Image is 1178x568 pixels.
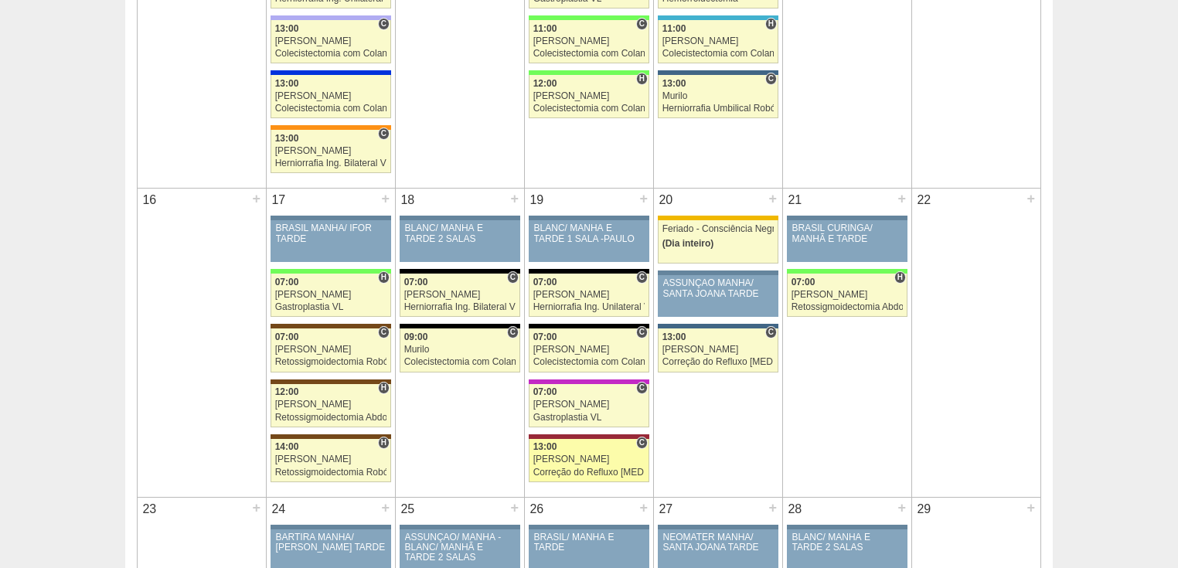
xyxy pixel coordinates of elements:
a: H 12:00 [PERSON_NAME] Retossigmoidectomia Abdominal VL [271,384,391,427]
span: 13:00 [662,78,686,89]
span: 07:00 [404,277,428,287]
div: + [637,189,650,209]
div: Murilo [662,91,775,101]
div: Key: Aviso [787,525,907,529]
div: Key: Aviso [529,525,649,529]
div: Herniorrafia Ing. Unilateral VL [533,302,645,312]
div: Colecistectomia com Colangiografia VL [404,357,516,367]
span: Consultório [378,18,390,30]
span: 13:00 [275,23,299,34]
div: 26 [525,498,549,521]
div: Colecistectomia com Colangiografia VL [275,49,387,59]
div: BARTIRA MANHÃ/ [PERSON_NAME] TARDE [276,532,386,553]
div: 25 [396,498,420,521]
div: [PERSON_NAME] [792,290,904,300]
div: Correção do Refluxo [MEDICAL_DATA] esofágico Robótico [533,468,645,478]
div: Herniorrafia Umbilical Robótica [662,104,775,114]
div: ASSUNÇÃO MANHÃ/ SANTA JOANA TARDE [663,278,774,298]
div: + [508,498,521,518]
div: Colecistectomia com Colangiografia VL [662,49,775,59]
div: [PERSON_NAME] [275,36,387,46]
div: [PERSON_NAME] [662,36,775,46]
div: 18 [396,189,420,212]
div: Key: Christóvão da Gama [271,15,391,20]
div: BLANC/ MANHÃ E TARDE 1 SALA -PAULO [534,223,645,243]
div: 21 [783,189,807,212]
div: [PERSON_NAME] [275,146,387,156]
a: H 12:00 [PERSON_NAME] Colecistectomia com Colangiografia VL [529,75,649,118]
div: 24 [267,498,291,521]
a: C 07:00 [PERSON_NAME] Gastroplastia VL [529,384,649,427]
a: C 07:00 [PERSON_NAME] Herniorrafia Ing. Unilateral VL [529,274,649,317]
div: 29 [912,498,936,521]
div: + [766,189,779,209]
span: 11:00 [533,23,557,34]
div: [PERSON_NAME] [533,91,645,101]
a: H 14:00 [PERSON_NAME] Retossigmoidectomia Robótica [271,439,391,482]
div: Colecistectomia com Colangiografia VL [533,104,645,114]
div: Key: Aviso [787,216,907,220]
a: H 11:00 [PERSON_NAME] Colecistectomia com Colangiografia VL [658,20,778,63]
div: 17 [267,189,291,212]
div: Herniorrafia Ing. Bilateral VL [404,302,516,312]
div: [PERSON_NAME] [662,345,775,355]
div: Retossigmoidectomia Abdominal VL [275,413,387,423]
div: Retossigmoidectomia Robótica [275,468,387,478]
div: Key: Brasil [529,70,649,75]
span: Consultório [636,271,648,284]
div: BLANC/ MANHÃ E TARDE 2 SALAS [405,223,516,243]
a: C 11:00 [PERSON_NAME] Colecistectomia com Colangiografia VL [529,20,649,63]
div: Key: Blanc [400,324,520,328]
span: (Dia inteiro) [662,238,714,249]
a: Feriado - Consciência Negra (Dia inteiro) [658,220,778,264]
div: ASSUNÇÃO/ MANHÃ -BLANC/ MANHÃ E TARDE 2 SALAS [405,532,516,563]
div: Key: Aviso [400,216,520,220]
span: Consultório [765,326,777,338]
span: Hospital [378,382,390,394]
span: 07:00 [792,277,815,287]
span: 12:00 [275,386,299,397]
a: C 13:00 Murilo Herniorrafia Umbilical Robótica [658,75,778,118]
div: 28 [783,498,807,521]
span: Consultório [636,326,648,338]
span: Hospital [378,271,390,284]
span: 13:00 [533,441,557,452]
a: C 07:00 [PERSON_NAME] Herniorrafia Ing. Bilateral VL [400,274,520,317]
span: 07:00 [533,332,557,342]
div: [PERSON_NAME] [533,454,645,464]
div: Retossigmoidectomia Abdominal VL [792,302,904,312]
div: Key: Maria Braido [529,379,649,384]
div: [PERSON_NAME] [275,290,387,300]
div: 22 [912,189,936,212]
div: [PERSON_NAME] [404,290,516,300]
div: BRASIL CURINGA/ MANHÃ E TARDE [792,223,903,243]
a: C 07:00 [PERSON_NAME] Colecistectomia com Colangiografia VL [529,328,649,372]
div: Key: Aviso [271,525,391,529]
span: Consultório [507,271,519,284]
div: Key: Santa Joana [271,324,391,328]
div: + [250,498,263,518]
div: BRASIL MANHÃ/ IFOR TARDE [276,223,386,243]
a: C 09:00 Murilo Colecistectomia com Colangiografia VL [400,328,520,372]
div: 19 [525,189,549,212]
div: Correção do Refluxo [MEDICAL_DATA] esofágico Robótico [662,357,775,367]
div: Colecistectomia com Colangiografia VL [533,357,645,367]
span: 13:00 [275,78,299,89]
div: [PERSON_NAME] [533,290,645,300]
div: [PERSON_NAME] [275,91,387,101]
div: Key: Blanc [529,269,649,274]
div: Key: Aviso [529,216,649,220]
div: [PERSON_NAME] [533,400,645,410]
a: BRASIL MANHÃ/ IFOR TARDE [271,220,391,262]
a: H 07:00 [PERSON_NAME] Retossigmoidectomia Abdominal VL [787,274,907,317]
span: Hospital [765,18,777,30]
a: C 13:00 [PERSON_NAME] Correção do Refluxo [MEDICAL_DATA] esofágico Robótico [658,328,778,372]
a: BLANC/ MANHÃ E TARDE 1 SALA -PAULO [529,220,649,262]
div: [PERSON_NAME] [275,400,387,410]
div: 16 [138,189,162,212]
div: + [1024,498,1037,518]
span: Consultório [378,326,390,338]
div: Key: Feriado [658,216,778,220]
div: + [1024,189,1037,209]
div: + [250,189,263,209]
